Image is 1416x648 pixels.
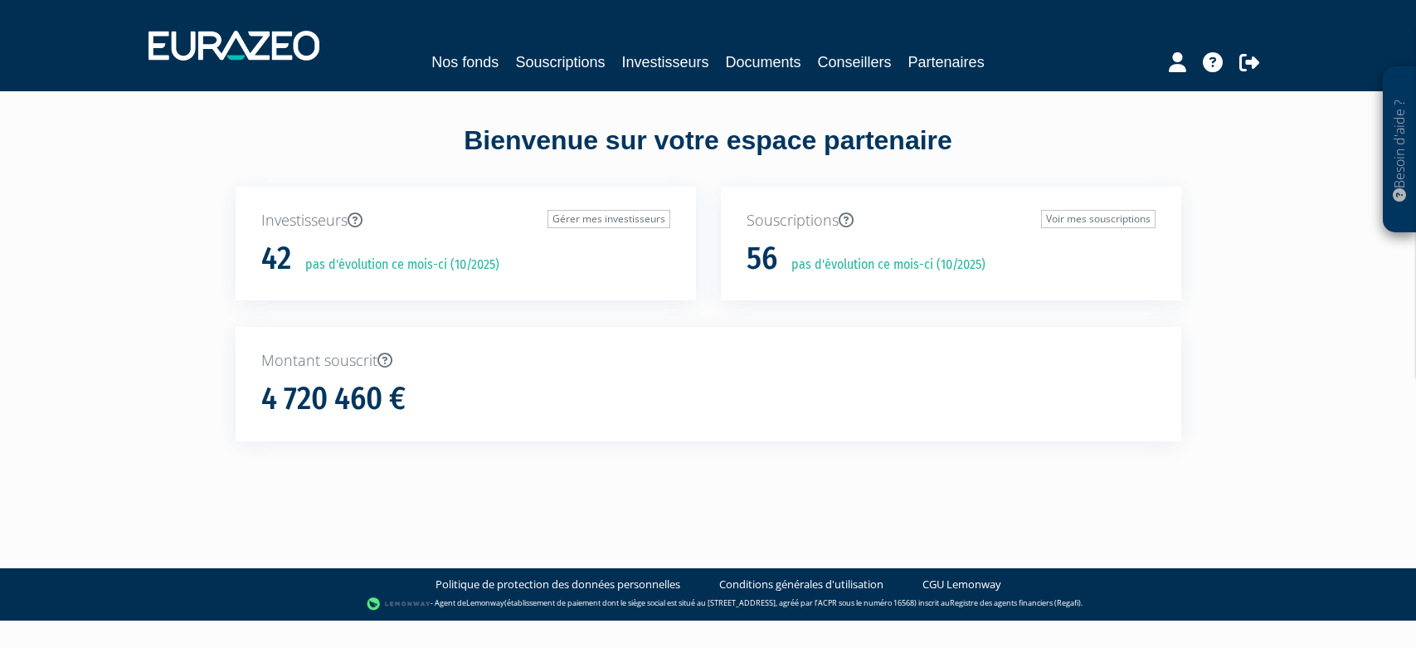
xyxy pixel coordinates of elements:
[466,597,504,608] a: Lemonway
[261,350,1156,372] p: Montant souscrit
[261,210,670,231] p: Investisseurs
[223,122,1194,187] div: Bienvenue sur votre espace partenaire
[294,256,499,275] p: pas d'évolution ce mois-ci (10/2025)
[719,577,883,592] a: Conditions générales d'utilisation
[547,210,670,228] a: Gérer mes investisseurs
[431,51,499,74] a: Nos fonds
[818,51,892,74] a: Conseillers
[148,31,319,61] img: 1732889491-logotype_eurazeo_blanc_rvb.png
[515,51,605,74] a: Souscriptions
[725,51,800,74] a: Documents
[367,596,431,612] img: logo-lemonway.png
[436,577,680,592] a: Politique de protection des données personnelles
[261,241,291,276] h1: 42
[1041,210,1156,228] a: Voir mes souscriptions
[1390,76,1409,225] p: Besoin d'aide ?
[780,256,985,275] p: pas d'évolution ce mois-ci (10/2025)
[621,51,708,74] a: Investisseurs
[17,596,1399,612] div: - Agent de (établissement de paiement dont le siège social est situé au [STREET_ADDRESS], agréé p...
[261,382,406,417] h1: 4 720 460 €
[747,241,777,276] h1: 56
[747,210,1156,231] p: Souscriptions
[908,51,985,74] a: Partenaires
[922,577,1001,592] a: CGU Lemonway
[950,597,1081,608] a: Registre des agents financiers (Regafi)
